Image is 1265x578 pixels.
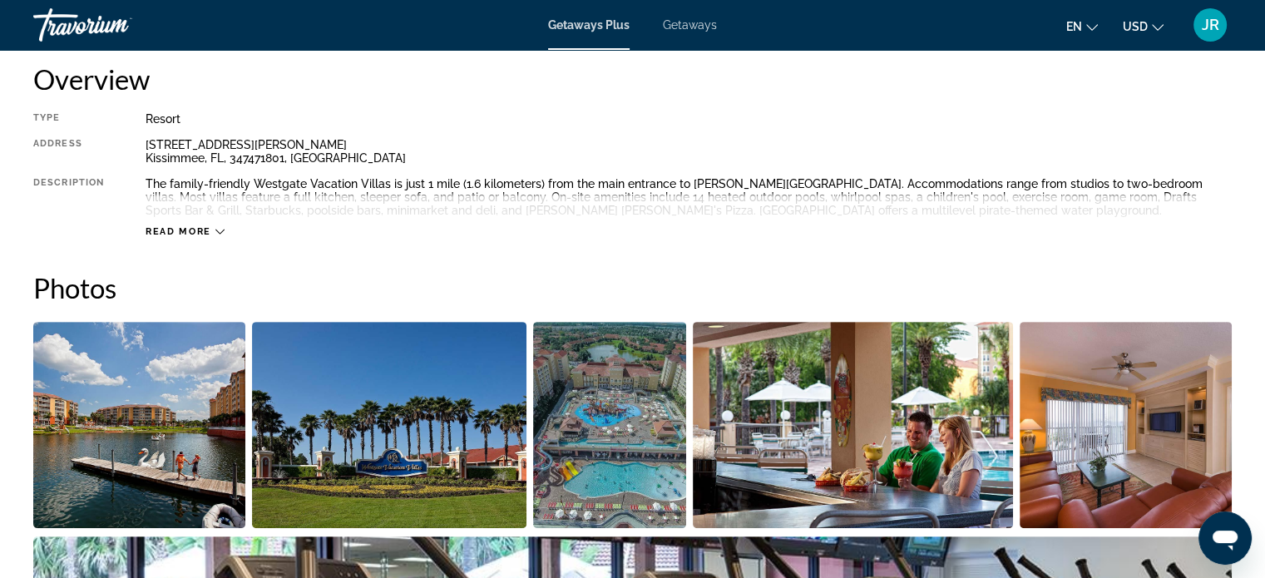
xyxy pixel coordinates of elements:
button: Open full-screen image slider [693,321,1013,529]
h2: Overview [33,62,1232,96]
button: Open full-screen image slider [1020,321,1232,529]
div: Resort [146,112,1232,126]
div: [STREET_ADDRESS][PERSON_NAME] Kissimmee, FL, 347471801, [GEOGRAPHIC_DATA] [146,138,1232,165]
a: Getaways [663,18,717,32]
a: Travorium [33,3,200,47]
div: The family-friendly Westgate Vacation Villas is just 1 mile (1.6 kilometers) from the main entran... [146,177,1232,217]
div: Address [33,138,104,165]
div: Description [33,177,104,217]
button: User Menu [1188,7,1232,42]
a: Getaways Plus [548,18,630,32]
button: Read more [146,225,225,238]
button: Open full-screen image slider [252,321,526,529]
span: JR [1202,17,1219,33]
span: Read more [146,226,211,237]
button: Change currency [1123,14,1164,38]
button: Open full-screen image slider [33,321,245,529]
button: Open full-screen image slider [533,321,687,529]
span: en [1066,20,1082,33]
h2: Photos [33,271,1232,304]
div: Type [33,112,104,126]
span: USD [1123,20,1148,33]
iframe: Button to launch messaging window [1198,511,1252,565]
button: Change language [1066,14,1098,38]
